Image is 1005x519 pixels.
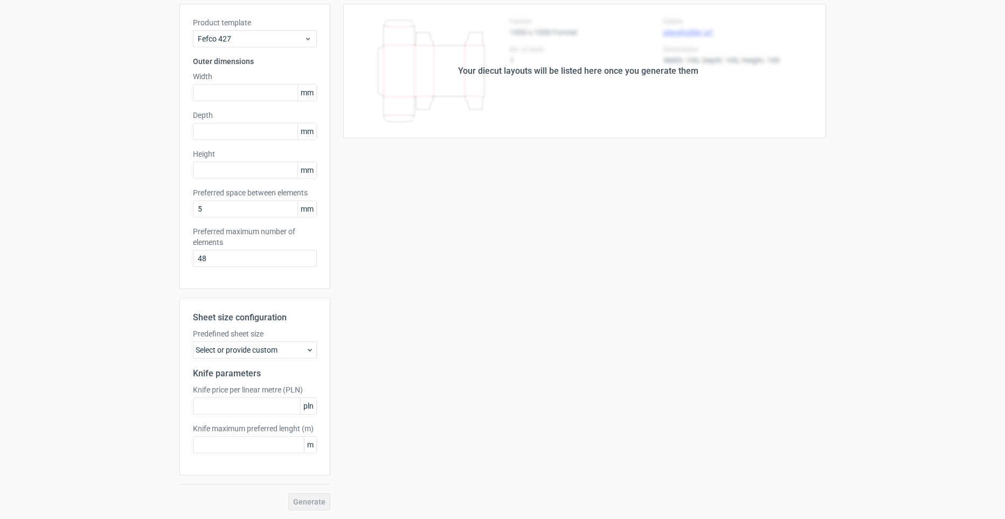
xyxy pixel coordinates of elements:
[193,341,317,359] div: Select or provide custom
[458,65,698,78] div: Your diecut layouts will be listed here once you generate them
[193,328,317,339] label: Predefined sheet size
[193,226,317,248] label: Preferred maximum number of elements
[193,423,317,434] label: Knife maximum preferred lenght (m)
[304,437,316,453] span: m
[193,17,317,28] label: Product template
[297,162,316,178] span: mm
[193,149,317,159] label: Height
[193,56,317,67] h3: Outer dimensions
[193,367,317,380] h2: Knife parameters
[193,384,317,395] label: Knife price per linear metre (PLN)
[297,85,316,101] span: mm
[297,123,316,139] span: mm
[198,33,304,44] span: Fefco 427
[300,398,316,414] span: pln
[193,110,317,121] label: Depth
[193,311,317,324] h2: Sheet size configuration
[297,201,316,217] span: mm
[193,187,317,198] label: Preferred space between elements
[193,71,317,82] label: Width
